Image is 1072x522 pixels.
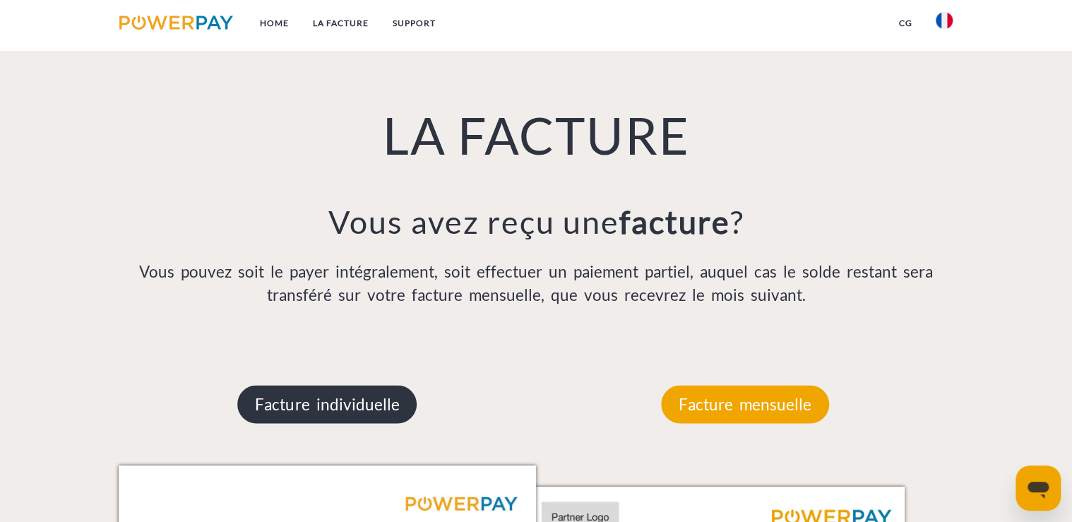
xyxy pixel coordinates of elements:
h1: LA FACTURE [119,103,953,167]
h3: Vous avez reçu une ? [119,202,953,242]
img: logo-powerpay.svg [119,16,233,30]
p: Facture individuelle [237,385,417,423]
img: fr [936,12,953,29]
a: Support [381,11,448,36]
a: Home [248,11,301,36]
iframe: Bouton de lancement de la fenêtre de messagerie [1016,465,1061,511]
b: facture [619,203,729,241]
a: LA FACTURE [301,11,381,36]
p: Vous pouvez soit le payer intégralement, soit effectuer un paiement partiel, auquel cas le solde ... [119,260,953,308]
a: CG [886,11,924,36]
p: Facture mensuelle [661,385,829,423]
